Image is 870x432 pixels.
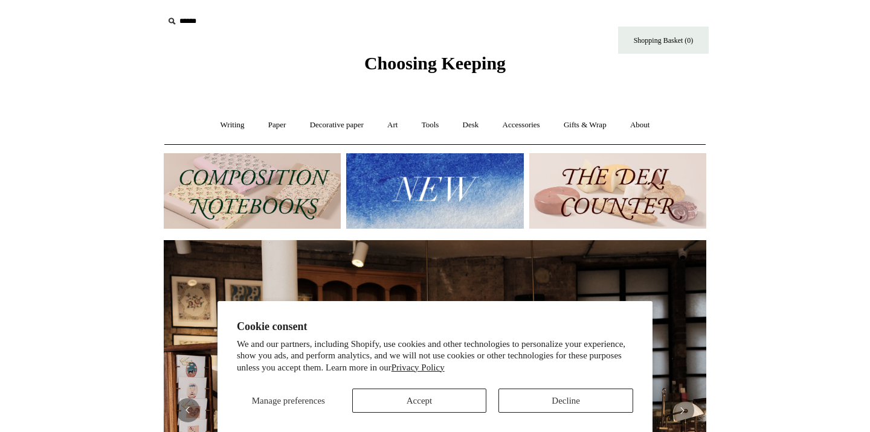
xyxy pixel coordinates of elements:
a: Paper [257,109,297,141]
img: The Deli Counter [529,153,706,229]
button: Next [670,398,694,422]
button: Accept [352,389,487,413]
a: Tools [411,109,450,141]
a: Decorative paper [299,109,375,141]
a: Gifts & Wrap [553,109,617,141]
a: Choosing Keeping [364,63,506,71]
a: Shopping Basket (0) [618,27,709,54]
img: New.jpg__PID:f73bdf93-380a-4a35-bcfe-7823039498e1 [346,153,523,229]
button: Previous [176,398,200,422]
button: Manage preferences [237,389,340,413]
span: Manage preferences [252,396,325,405]
a: Art [376,109,408,141]
a: Privacy Policy [391,363,445,372]
button: Decline [498,389,633,413]
img: 202302 Composition ledgers.jpg__PID:69722ee6-fa44-49dd-a067-31375e5d54ec [164,153,341,229]
a: Desk [452,109,490,141]
span: Choosing Keeping [364,53,506,73]
p: We and our partners, including Shopify, use cookies and other technologies to personalize your ex... [237,338,633,374]
h2: Cookie consent [237,320,633,333]
a: Accessories [492,109,551,141]
a: Writing [210,109,256,141]
a: About [619,109,661,141]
